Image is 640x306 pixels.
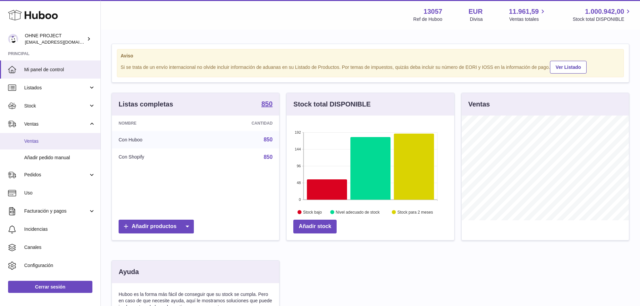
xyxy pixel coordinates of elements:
span: Añadir pedido manual [24,155,95,161]
h3: Ayuda [119,267,139,276]
th: Nombre [112,116,201,131]
span: Ventas [24,121,88,127]
div: OHNE PROJECT [25,33,85,45]
strong: EUR [468,7,482,16]
a: 850 [261,100,272,108]
span: Canales [24,244,95,251]
text: Stock bajo [303,210,322,215]
text: 96 [297,164,301,168]
a: Cerrar sesión [8,281,92,293]
span: Facturación y pagos [24,208,88,214]
text: Stock para 2 meses [397,210,433,215]
a: Añadir productos [119,220,194,233]
div: Si se trata de un envío internacional no olvide incluir información de aduanas en su Listado de P... [121,60,620,74]
span: Ventas totales [509,16,547,23]
span: Incidencias [24,226,95,232]
span: [EMAIL_ADDRESS][DOMAIN_NAME] [25,39,99,45]
text: 48 [297,181,301,185]
span: Stock total DISPONIBLE [573,16,632,23]
div: Divisa [470,16,483,23]
strong: 850 [261,100,272,107]
text: 144 [295,147,301,151]
h3: Ventas [468,100,490,109]
span: 1.000.942,00 [585,7,624,16]
text: Nivel adecuado de stock [336,210,380,215]
a: Añadir stock [293,220,337,233]
h3: Stock total DISPONIBLE [293,100,371,109]
a: 850 [264,137,273,142]
th: Cantidad [201,116,280,131]
span: Ventas [24,138,95,144]
img: internalAdmin-13057@internal.huboo.com [8,34,18,44]
div: Ref de Huboo [413,16,442,23]
span: Pedidos [24,172,88,178]
span: Listados [24,85,88,91]
a: 1.000.942,00 Stock total DISPONIBLE [573,7,632,23]
span: Stock [24,103,88,109]
h3: Listas completas [119,100,173,109]
a: 11.961,59 Ventas totales [509,7,547,23]
strong: Aviso [121,53,620,59]
text: 192 [295,130,301,134]
span: Configuración [24,262,95,269]
span: Mi panel de control [24,67,95,73]
a: 850 [264,154,273,160]
a: Ver Listado [550,61,587,74]
span: 11.961,59 [509,7,539,16]
span: Uso [24,190,95,196]
td: Con Huboo [112,131,201,148]
strong: 13057 [424,7,442,16]
text: 0 [299,198,301,202]
td: Con Shopify [112,148,201,166]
